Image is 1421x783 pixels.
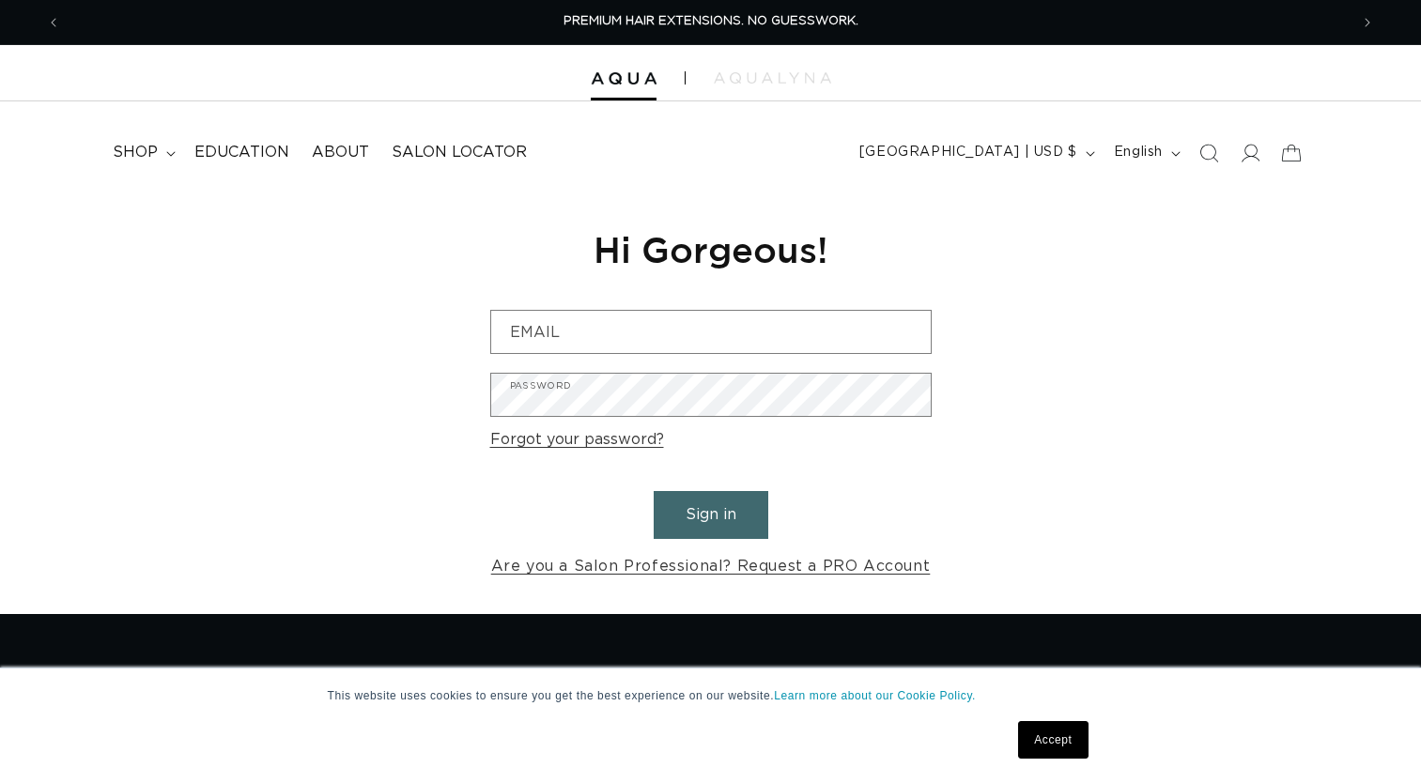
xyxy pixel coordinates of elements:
[591,72,656,85] img: Aqua Hair Extensions
[1018,721,1088,759] a: Accept
[183,131,301,174] a: Education
[301,131,380,174] a: About
[714,72,831,84] img: aqualyna.com
[848,135,1103,171] button: [GEOGRAPHIC_DATA] | USD $
[490,226,932,272] h1: Hi Gorgeous!
[774,689,976,702] a: Learn more about our Cookie Policy.
[491,311,931,353] input: Email
[380,131,538,174] a: Salon Locator
[1114,143,1163,162] span: English
[113,143,158,162] span: shop
[1103,135,1188,171] button: English
[1188,132,1229,174] summary: Search
[312,143,369,162] span: About
[654,491,768,539] button: Sign in
[328,687,1094,704] p: This website uses cookies to ensure you get the best experience on our website.
[564,15,858,27] span: PREMIUM HAIR EXTENSIONS. NO GUESSWORK.
[491,553,931,580] a: Are you a Salon Professional? Request a PRO Account
[194,143,289,162] span: Education
[1347,5,1388,40] button: Next announcement
[33,5,74,40] button: Previous announcement
[859,143,1077,162] span: [GEOGRAPHIC_DATA] | USD $
[392,143,527,162] span: Salon Locator
[490,426,664,453] a: Forgot your password?
[101,131,183,174] summary: shop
